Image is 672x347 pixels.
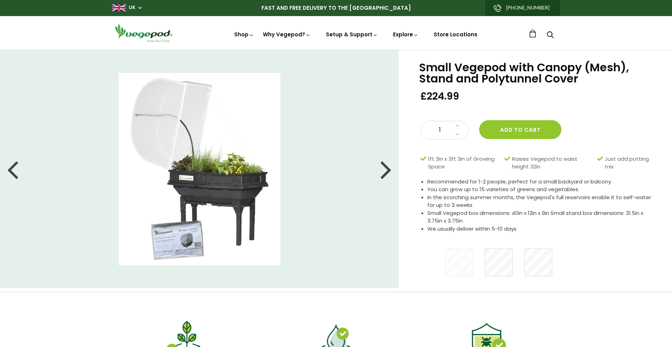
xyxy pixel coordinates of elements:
a: UK [129,4,135,11]
li: In the scorching summer months, the Vegepod's full reservoirs enable it to self-water for up to 3... [427,194,654,209]
a: Decrease quantity by 1 [453,130,461,139]
a: Explore [393,31,418,38]
a: Shop [234,31,254,38]
a: Why Vegepod? [263,31,310,38]
li: We usually deliver within 5-10 days [427,225,654,233]
li: Small Vegepod box dimensions: 40in x 12in x 9in Small stand box dimensions: 31.5in x 3.75in x 3.75in [427,209,654,225]
img: Vegepod [112,23,175,43]
h1: Small Vegepod with Canopy (Mesh), Stand and Polytunnel Cover [419,62,654,84]
li: You can grow up to 15 varieties of greens and vegetables. [427,186,654,194]
li: Recommended for 1-2 people, perfect for a small backyard or balcony [427,178,654,186]
span: 1 [428,125,451,135]
a: Search [547,32,554,39]
a: Store Locations [434,31,477,38]
a: Increase quantity by 1 [453,121,461,130]
img: Small Vegepod with Canopy (Mesh), Stand and Polytunnel Cover [119,73,280,265]
span: 1ft 3in x 3ft 3in of Growing Space [428,155,500,171]
span: £224.99 [420,90,459,103]
button: Add to cart [479,120,561,139]
span: Just add potting mix [605,155,651,171]
span: Raises Vegepod to waist height 32in [512,155,594,171]
a: Setup & Support [326,31,378,38]
img: gb_large.png [112,4,126,11]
